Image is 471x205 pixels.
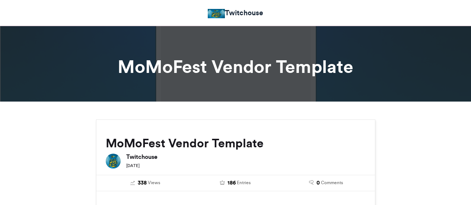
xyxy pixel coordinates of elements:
[196,179,275,187] a: 186 Entries
[208,7,263,18] a: Twitchouse
[126,154,366,160] h6: Twitchouse
[316,179,320,187] span: 0
[138,179,147,187] span: 338
[286,179,366,187] a: 0 Comments
[106,137,366,150] h2: MoMoFest Vendor Template
[321,179,343,186] span: Comments
[237,179,251,186] span: Entries
[106,154,121,169] img: Twitchouse
[208,9,225,18] img: Twitchouse Marketing
[227,179,236,187] span: 186
[29,58,442,76] h1: MoMoFest Vendor Template
[106,179,185,187] a: 338 Views
[148,179,160,186] span: Views
[126,163,140,168] small: [DATE]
